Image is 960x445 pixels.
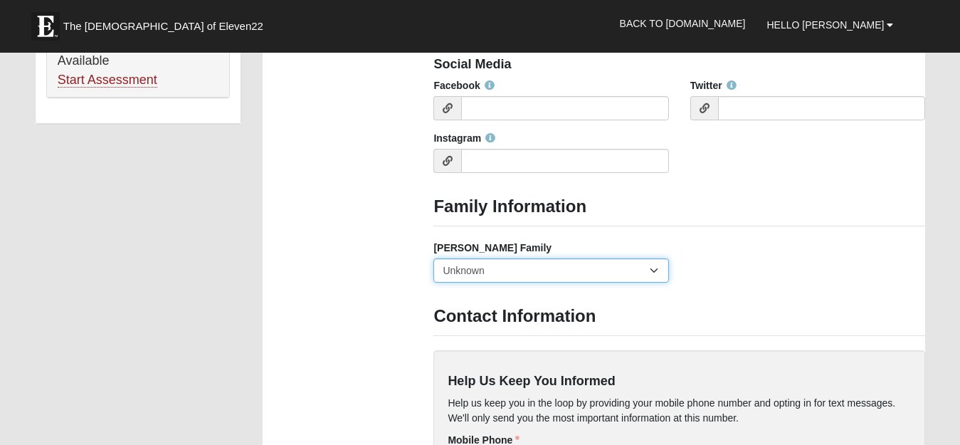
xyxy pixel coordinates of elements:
[433,241,552,255] label: [PERSON_NAME] Family
[756,7,904,43] a: Hello [PERSON_NAME]
[47,25,229,98] div: LifeThrive Gifts Assessment Available
[433,131,495,145] label: Instagram
[433,57,925,73] h4: Social Media
[766,19,884,31] span: Hello [PERSON_NAME]
[433,78,494,93] label: Facebook
[690,78,737,93] label: Twitter
[609,6,756,41] a: Back to [DOMAIN_NAME]
[433,306,925,327] h3: Contact Information
[448,396,911,426] p: Help us keep you in the loop by providing your mobile phone number and opting in for text message...
[63,19,263,33] span: The [DEMOGRAPHIC_DATA] of Eleven22
[58,73,157,88] a: Start Assessment
[24,5,309,41] a: The [DEMOGRAPHIC_DATA] of Eleven22
[31,12,60,41] img: Eleven22 logo
[433,197,925,217] h3: Family Information
[448,374,911,389] h4: Help Us Keep You Informed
